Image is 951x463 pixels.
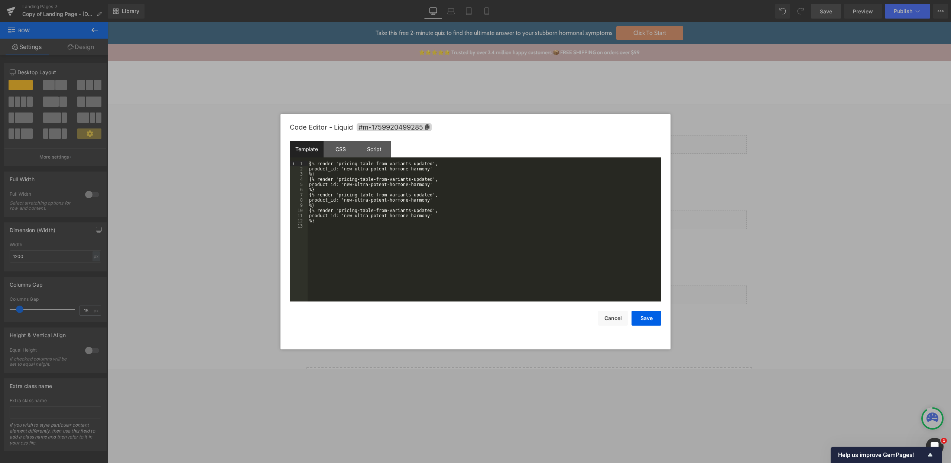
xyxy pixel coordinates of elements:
button: Cancel [598,311,628,326]
iframe: Intercom live chat [926,438,944,456]
div: 9 [290,203,308,208]
div: 7 [290,192,308,198]
div: 6 [290,187,308,192]
div: 5 [290,182,308,187]
div: Template [290,141,324,157]
span: Help us improve GemPages! [838,451,926,459]
div: 10 [290,208,308,213]
span: Code Editor - Liquid [290,123,353,131]
button: Show survey - Help us improve GemPages! [838,450,935,459]
div: 8 [290,198,308,203]
span: Click To Start [509,4,576,18]
button: Save [632,311,661,326]
a: ⭐⭐⭐⭐⭐ Trusted by over 2.4 million happy customers 📦 FREE SHIPPING on orders over $99 [311,27,532,33]
div: 11 [290,213,308,218]
div: Script [357,141,391,157]
div: 3 [290,172,308,177]
div: 2 [290,166,308,172]
div: 4 [290,177,308,182]
div: 13 [290,224,308,229]
h1: [MEDICAL_DATA]-collagen [205,169,639,188]
div: 1 [290,161,308,166]
span: Click to copy [357,123,432,131]
span: 1 [941,438,947,444]
div: CSS [324,141,357,157]
h1: venus-vital [205,244,639,264]
div: 12 [290,218,308,224]
h1: hormone-harmony [205,93,639,113]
